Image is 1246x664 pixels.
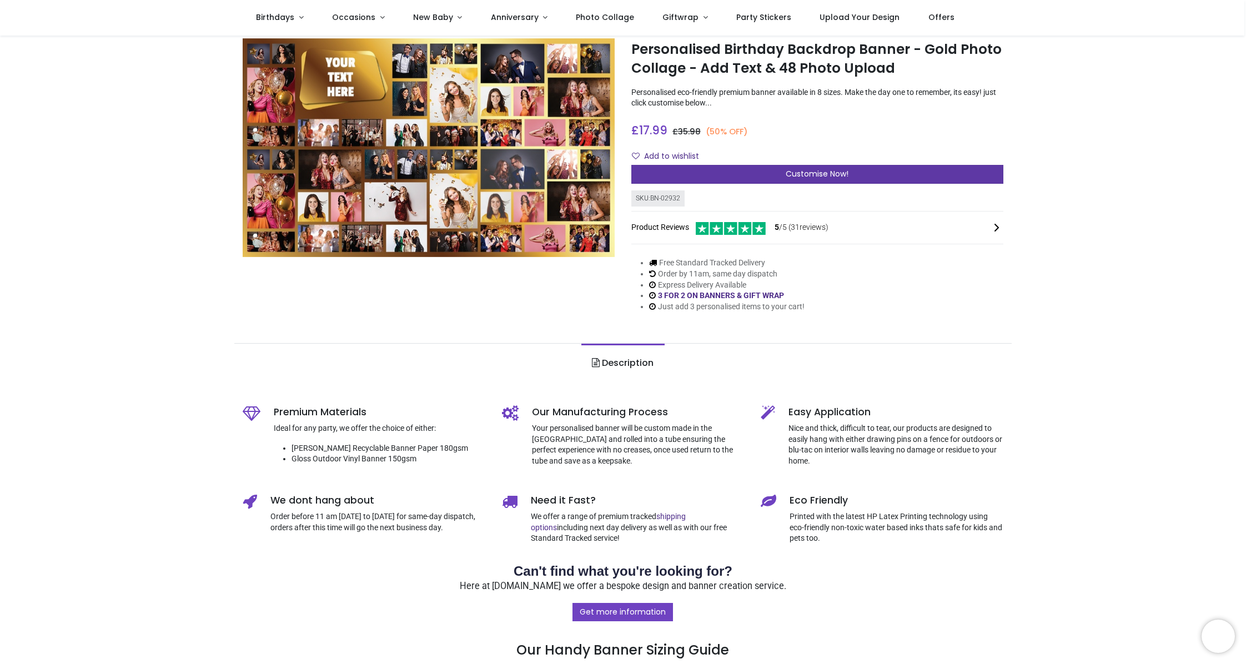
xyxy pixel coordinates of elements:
[631,147,709,166] button: Add to wishlistAdd to wishlist
[1202,620,1235,653] iframe: Brevo live chat
[649,301,805,313] li: Just add 3 personalised items to your cart!
[532,405,745,419] h5: Our Manufacturing Process
[631,220,1003,235] div: Product Reviews
[786,168,848,179] span: Customise Now!
[243,562,1003,581] h2: Can't find what you're looking for?
[736,12,791,23] span: Party Stickers
[274,405,485,419] h5: Premium Materials
[270,511,485,533] p: Order before 11 am [DATE] to [DATE] for same-day dispatch, orders after this time will go the nex...
[790,494,1003,507] h5: Eco Friendly
[531,512,686,532] a: shipping options
[649,258,805,269] li: Free Standard Tracked Delivery
[775,223,779,232] span: 5
[292,443,485,454] li: [PERSON_NAME] Recyclable Banner Paper 180gsm
[631,87,1003,109] p: Personalised eco-friendly premium banner available in 8 sizes. Make the day one to remember, its ...
[639,122,667,138] span: 17.99
[775,222,828,233] span: /5 ( 31 reviews)
[572,603,673,622] a: Get more information
[662,12,699,23] span: Giftwrap
[658,291,784,300] a: 3 FOR 2 ON BANNERS & GIFT WRAP
[649,280,805,291] li: Express Delivery Available
[672,126,701,137] span: £
[581,344,664,383] a: Description
[243,602,1003,660] h3: Our Handy Banner Sizing Guide
[243,38,615,257] img: Personalised Birthday Backdrop Banner - Gold Photo Collage - Add Text & 48 Photo Upload
[649,269,805,280] li: Order by 11am, same day dispatch
[632,152,640,160] i: Add to wishlist
[532,423,745,466] p: Your personalised banner will be custom made in the [GEOGRAPHIC_DATA] and rolled into a tube ensu...
[576,12,634,23] span: Photo Collage
[332,12,375,23] span: Occasions
[788,423,1003,466] p: Nice and thick, difficult to tear, our products are designed to easily hang with either drawing p...
[820,12,900,23] span: Upload Your Design
[531,511,745,544] p: We offer a range of premium tracked including next day delivery as well as with our free Standard...
[706,126,748,138] small: (50% OFF)
[678,126,701,137] span: 35.98
[788,405,1003,419] h5: Easy Application
[531,494,745,507] h5: Need it Fast?
[256,12,294,23] span: Birthdays
[491,12,539,23] span: Anniversary
[243,580,1003,593] p: Here at [DOMAIN_NAME] we offer a bespoke design and banner creation service.
[413,12,453,23] span: New Baby
[631,190,685,207] div: SKU: BN-02932
[928,12,954,23] span: Offers
[631,40,1003,78] h1: Personalised Birthday Backdrop Banner - Gold Photo Collage - Add Text & 48 Photo Upload
[270,494,485,507] h5: We dont hang about
[631,122,667,138] span: £
[292,454,485,465] li: Gloss Outdoor Vinyl Banner 150gsm
[274,423,485,434] p: Ideal for any party, we offer the choice of either:
[790,511,1003,544] p: Printed with the latest HP Latex Printing technology using eco-friendly non-toxic water based ink...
